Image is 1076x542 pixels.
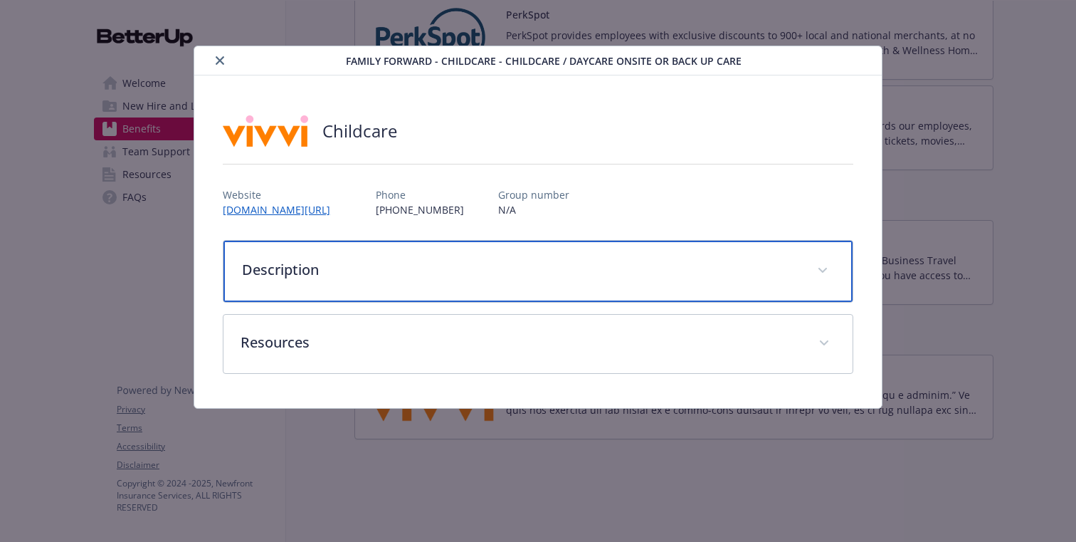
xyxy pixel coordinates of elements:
[107,46,969,409] div: details for plan Family Forward - Childcare - Childcare / Daycare onsite or back up care
[211,52,228,69] button: close
[241,332,801,353] p: Resources
[242,259,800,281] p: Description
[223,110,308,152] img: Vivvi
[346,53,742,68] span: Family Forward - Childcare - Childcare / Daycare onsite or back up care
[376,187,464,202] p: Phone
[376,202,464,217] p: [PHONE_NUMBER]
[223,187,342,202] p: Website
[223,241,853,302] div: Description
[223,315,853,373] div: Resources
[498,187,569,202] p: Group number
[498,202,569,217] p: N/A
[322,119,397,143] h2: Childcare
[223,203,342,217] a: [DOMAIN_NAME][URL]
